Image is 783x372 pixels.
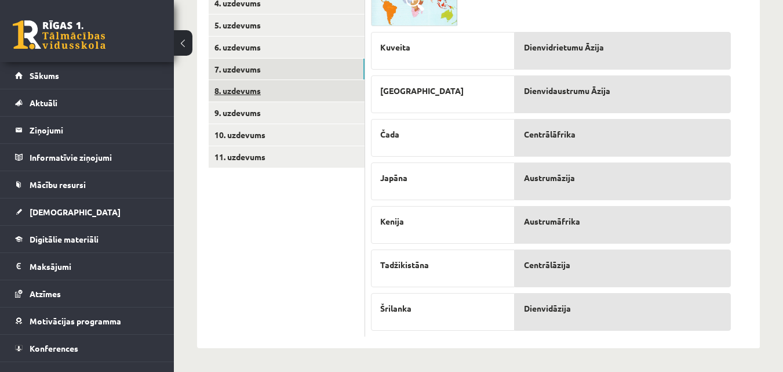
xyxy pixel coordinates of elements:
span: Japāna [380,172,407,184]
span: Austrumāzija [524,172,575,184]
a: 6. uzdevums [209,37,365,58]
span: Dienvidrietumu Āzija [524,41,604,53]
legend: Informatīvie ziņojumi [30,144,159,171]
span: Atzīmes [30,288,61,299]
span: Aktuāli [30,97,57,108]
a: 7. uzdevums [209,59,365,80]
span: Dienvidaustrumu Āzija [524,85,610,97]
span: Šrilanka [380,302,411,315]
span: Centrālāfrika [524,128,576,140]
a: Rīgas 1. Tālmācības vidusskola [13,20,105,49]
span: Dienvidāzija [524,302,571,315]
a: Digitālie materiāli [15,226,159,252]
legend: Maksājumi [30,253,159,280]
a: Maksājumi [15,253,159,280]
a: Atzīmes [15,280,159,307]
a: Aktuāli [15,89,159,116]
span: [GEOGRAPHIC_DATA] [380,85,464,97]
span: Motivācijas programma [30,316,121,326]
span: Sākums [30,70,59,81]
span: Austrumāfrika [524,215,580,227]
a: Informatīvie ziņojumi [15,144,159,171]
a: 10. uzdevums [209,124,365,146]
span: [DEMOGRAPHIC_DATA] [30,207,121,217]
span: Mācību resursi [30,179,86,190]
a: 8. uzdevums [209,80,365,102]
a: [DEMOGRAPHIC_DATA] [15,198,159,225]
a: Sākums [15,62,159,89]
a: Motivācijas programma [15,308,159,334]
a: 9. uzdevums [209,102,365,124]
a: 5. uzdevums [209,15,365,36]
span: Digitālie materiāli [30,234,99,244]
legend: Ziņojumi [30,117,159,143]
a: Mācību resursi [15,171,159,198]
a: 11. uzdevums [209,146,365,168]
span: Tadžikistāna [380,259,429,271]
span: Centrālāzija [524,259,570,271]
span: Kenija [380,215,404,227]
span: Konferences [30,343,78,353]
span: Kuveita [380,41,410,53]
span: Čada [380,128,399,140]
a: Ziņojumi [15,117,159,143]
a: Konferences [15,335,159,362]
